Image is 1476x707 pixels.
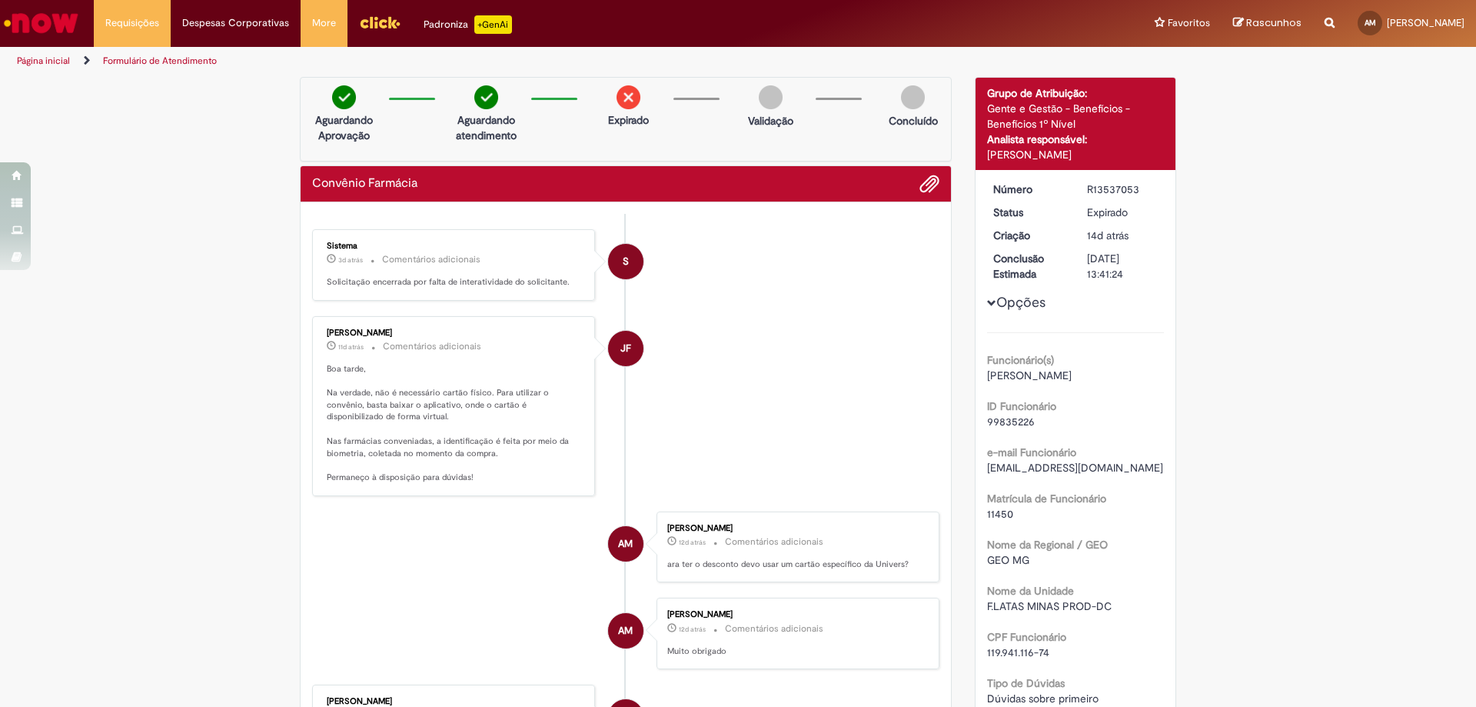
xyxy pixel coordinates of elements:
[474,15,512,34] p: +GenAi
[1246,15,1301,30] span: Rascunhos
[987,369,1072,382] span: [PERSON_NAME]
[982,182,1076,197] dt: Número
[327,242,583,251] div: Sistema
[1087,182,1159,197] div: R13537053
[338,255,363,265] time: 26/09/2025 11:58:16
[725,535,823,549] small: Comentários adicionais
[617,85,640,109] img: remove.png
[12,47,972,75] ul: Trilhas de página
[901,85,925,109] img: img-circle-grey.png
[679,538,706,547] span: 12d atrás
[608,244,643,279] div: System
[1087,205,1159,220] div: Expirado
[987,584,1074,598] b: Nome da Unidade
[987,645,1049,659] span: 119.941.116-74
[987,85,1165,101] div: Grupo de Atribuição:
[312,15,336,31] span: More
[987,676,1065,690] b: Tipo de Dúvidas
[667,524,923,533] div: [PERSON_NAME]
[679,538,706,547] time: 17/09/2025 18:29:51
[327,328,583,338] div: [PERSON_NAME]
[1087,228,1159,243] div: 15/09/2025 16:59:23
[103,55,217,67] a: Formulário de Atendimento
[105,15,159,31] span: Requisições
[759,85,783,109] img: img-circle-grey.png
[667,645,923,658] p: Muito obrigado
[424,15,512,34] div: Padroniza
[987,630,1066,644] b: CPF Funcionário
[987,353,1054,367] b: Funcionário(s)
[618,612,633,649] span: AM
[618,525,633,562] span: AM
[608,112,649,128] p: Expirado
[987,132,1165,147] div: Analista responsável:
[338,255,363,265] span: 3d atrás
[1087,251,1159,282] div: [DATE] 13:41:24
[987,599,1112,613] span: F.LATAS MINAS PROD-DC
[608,331,643,366] div: Jeter Filho
[987,461,1163,475] span: [EMAIL_ADDRESS][DOMAIN_NAME]
[2,8,81,38] img: ServiceNow
[327,697,583,706] div: [PERSON_NAME]
[987,147,1165,162] div: [PERSON_NAME]
[987,445,1076,459] b: e-mail Funcionário
[338,342,364,352] span: 11d atrás
[359,11,401,34] img: click_logo_yellow_360x200.png
[327,276,583,288] p: Solicitação encerrada por falta de interatividade do solicitante.
[982,228,1076,243] dt: Criação
[987,553,1029,567] span: GEO MG
[667,610,923,619] div: [PERSON_NAME]
[1387,16,1464,29] span: [PERSON_NAME]
[382,253,480,266] small: Comentários adicionais
[982,251,1076,282] dt: Conclusão Estimada
[1365,18,1376,28] span: AM
[919,174,939,194] button: Adicionar anexos
[987,399,1056,413] b: ID Funcionário
[987,492,1106,505] b: Matrícula de Funcionário
[667,559,923,571] p: ara ter o desconto devo usar um cartão específico da Univers?
[1087,228,1129,242] span: 14d atrás
[307,112,381,143] p: Aguardando Aprovação
[608,526,643,562] div: Arthur De Souza Meireles
[327,363,583,484] p: Boa tarde, Na verdade, não é necessário cartão físico. Para utilizar o convênio, basta baixar o a...
[182,15,289,31] span: Despesas Corporativas
[1087,228,1129,242] time: 15/09/2025 16:59:23
[982,205,1076,220] dt: Status
[1168,15,1210,31] span: Favoritos
[449,112,524,143] p: Aguardando atendimento
[748,113,793,128] p: Validação
[1233,16,1301,31] a: Rascunhos
[332,85,356,109] img: check-circle-green.png
[620,330,631,367] span: JF
[338,342,364,352] time: 18/09/2025 14:58:16
[608,613,643,649] div: Arthur De Souza Meireles
[474,85,498,109] img: check-circle-green.png
[679,625,706,634] time: 17/09/2025 18:29:22
[987,538,1108,552] b: Nome da Regional / GEO
[17,55,70,67] a: Página inicial
[889,113,938,128] p: Concluído
[987,101,1165,132] div: Gente e Gestão - Benefícios - Benefícios 1º Nível
[312,177,417,191] h2: Convênio Farmácia Histórico de tíquete
[987,415,1035,429] span: 99835226
[383,340,481,353] small: Comentários adicionais
[679,625,706,634] span: 12d atrás
[987,507,1013,521] span: 11450
[623,243,629,280] span: S
[725,622,823,635] small: Comentários adicionais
